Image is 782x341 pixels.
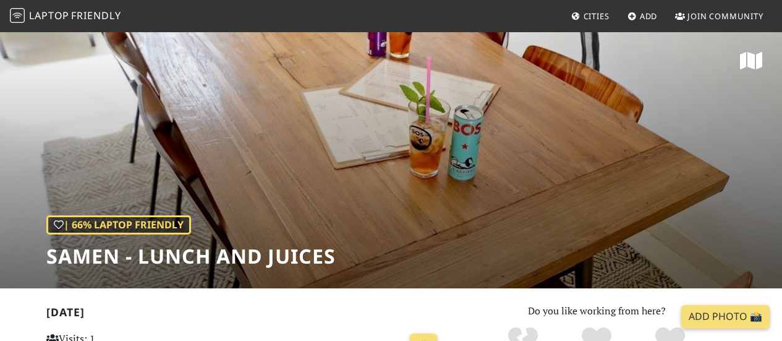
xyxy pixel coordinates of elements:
[640,11,658,22] span: Add
[584,11,610,22] span: Cities
[687,11,763,22] span: Join Community
[623,5,663,27] a: Add
[10,8,25,23] img: LaptopFriendly
[46,215,191,235] div: | 66% Laptop Friendly
[10,6,121,27] a: LaptopFriendly LaptopFriendly
[29,9,69,22] span: Laptop
[566,5,614,27] a: Cities
[681,305,770,329] a: Add Photo 📸
[46,306,443,324] h2: [DATE]
[46,244,336,268] h1: Samen - Lunch and Juices
[457,303,736,319] p: Do you like working from here?
[670,5,768,27] a: Join Community
[71,9,121,22] span: Friendly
